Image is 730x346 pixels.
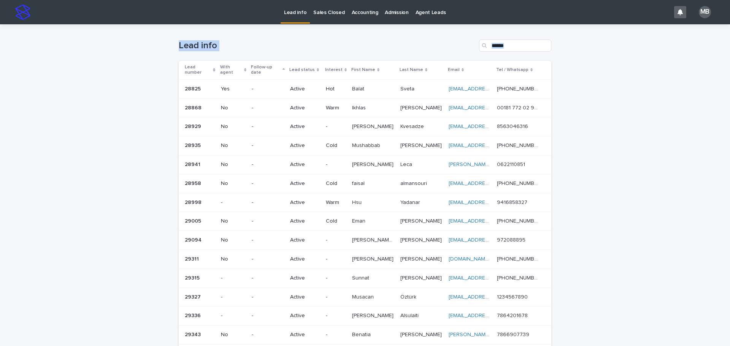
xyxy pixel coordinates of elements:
[221,161,246,168] p: No
[221,86,246,92] p: Yes
[497,103,541,111] p: 00181 772 02 903
[351,66,375,74] p: First Name
[185,292,202,300] p: 29327
[179,307,551,325] tr: 2933629336 --Active-[PERSON_NAME][PERSON_NAME] AlsulaitiAlsulaiti [EMAIL_ADDRESS][DOMAIN_NAME] 78...
[290,313,319,319] p: Active
[400,179,428,187] p: almansouri
[352,311,395,319] p: [PERSON_NAME]
[449,181,535,186] a: [EMAIL_ADDRESS][DOMAIN_NAME]
[352,273,371,281] p: Sunnat
[221,199,246,206] p: -
[352,141,382,149] p: Mushabbab
[497,292,529,300] p: 1234567890
[449,143,535,148] a: [EMAIL_ADDRESS][DOMAIN_NAME]
[497,273,541,281] p: +998 93 430 03 33
[400,273,443,281] p: [PERSON_NAME]
[497,84,541,92] p: [PHONE_NUMBER]
[185,160,202,168] p: 28941
[185,235,203,243] p: 29094
[179,117,551,136] tr: 2892928929 No-Active-[PERSON_NAME][PERSON_NAME] KvesadzeKvesadze [EMAIL_ADDRESS][DOMAIN_NAME] 856...
[449,237,535,243] a: [EMAIL_ADDRESS][DOMAIN_NAME]
[699,6,711,18] div: MB
[400,141,443,149] p: [PERSON_NAME]
[326,180,346,187] p: Cold
[185,330,202,338] p: 29343
[326,256,346,262] p: -
[400,103,443,111] p: [PERSON_NAME]
[290,332,319,338] p: Active
[179,136,551,155] tr: 2893528935 No-ActiveColdMushabbabMushabbab [PERSON_NAME][PERSON_NAME] [EMAIL_ADDRESS][DOMAIN_NAME...
[326,237,346,243] p: -
[185,216,203,224] p: 29005
[497,179,541,187] p: [PHONE_NUMBER]
[326,86,346,92] p: Hot
[252,105,284,111] p: -
[290,180,319,187] p: Active
[252,237,284,243] p: -
[185,63,211,77] p: Lead number
[220,63,242,77] p: With agent
[449,124,535,129] a: [EMAIL_ADDRESS][DOMAIN_NAME]
[179,155,551,174] tr: 2894128941 No-Active-[PERSON_NAME][PERSON_NAME] LecaLeca [PERSON_NAME][EMAIL_ADDRESS][DOMAIN_NAME...
[352,216,367,224] p: Eman
[449,294,535,300] a: [EMAIL_ADDRESS][DOMAIN_NAME]
[290,237,319,243] p: Active
[352,103,367,111] p: Ikhlas
[179,288,551,307] tr: 2932729327 --Active-MusacanMusacan ÖztürkÖztürk [EMAIL_ADDRESS][DOMAIN_NAME] 12345678901234567890
[252,123,284,130] p: -
[252,199,284,206] p: -
[290,86,319,92] p: Active
[221,313,246,319] p: -
[15,5,30,20] img: stacker-logo-s-only.png
[400,160,414,168] p: Leca
[185,103,203,111] p: 28868
[290,161,319,168] p: Active
[221,275,246,281] p: -
[185,311,202,319] p: 29336
[400,198,422,206] p: Yadanar
[449,218,576,224] a: [EMAIL_ADDRESS][PERSON_NAME][DOMAIN_NAME]
[448,66,460,74] p: Email
[221,142,246,149] p: No
[221,332,246,338] p: No
[290,218,319,224] p: Active
[400,235,443,243] p: [PERSON_NAME]
[352,292,375,300] p: Musacan
[221,123,246,130] p: No
[179,325,551,344] tr: 2934329343 No-Active-BenatiaBenatia [PERSON_NAME][PERSON_NAME] [PERSON_NAME][EMAIL_ADDRESS][DOMAI...
[179,174,551,193] tr: 2895828958 No-ActiveColdfaisalfaisal almansourialmansouri [EMAIL_ADDRESS][DOMAIN_NAME] [PHONE_NUM...
[479,39,551,52] div: Search
[221,218,246,224] p: No
[252,294,284,300] p: -
[449,162,576,167] a: [PERSON_NAME][EMAIL_ADDRESS][DOMAIN_NAME]
[221,237,246,243] p: No
[326,142,346,149] p: Cold
[185,141,202,149] p: 28935
[185,122,203,130] p: 28929
[400,216,443,224] p: [PERSON_NAME]
[352,198,363,206] p: Hsu
[325,66,343,74] p: Interest
[326,123,346,130] p: -
[352,235,396,243] p: [PERSON_NAME] [PERSON_NAME]
[290,275,319,281] p: Active
[179,79,551,98] tr: 2882528825 Yes-ActiveHotBalatBalat SvetaSveta [EMAIL_ADDRESS][DOMAIN_NAME] [PHONE_NUMBER][PHONE_N...
[221,180,246,187] p: No
[221,105,246,111] p: No
[497,198,529,206] p: 9416858327
[497,330,531,338] p: 7866907739
[400,84,416,92] p: Sveta
[185,179,203,187] p: 28958
[449,275,535,281] a: [EMAIL_ADDRESS][DOMAIN_NAME]
[252,275,284,281] p: -
[497,141,541,149] p: [PHONE_NUMBER]
[326,275,346,281] p: -
[252,332,284,338] p: -
[179,250,551,269] tr: 2931129311 No-Active-[PERSON_NAME][PERSON_NAME] [PERSON_NAME][PERSON_NAME] [DOMAIN_NAME][EMAIL_AD...
[252,218,284,224] p: -
[179,193,551,212] tr: 2899828998 --ActiveWarmHsuHsu YadanarYadanar [EMAIL_ADDRESS][DOMAIN_NAME] 94168583279416858327
[326,332,346,338] p: -
[252,313,284,319] p: -
[497,311,529,319] p: 7864201678
[497,235,527,243] p: 972088895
